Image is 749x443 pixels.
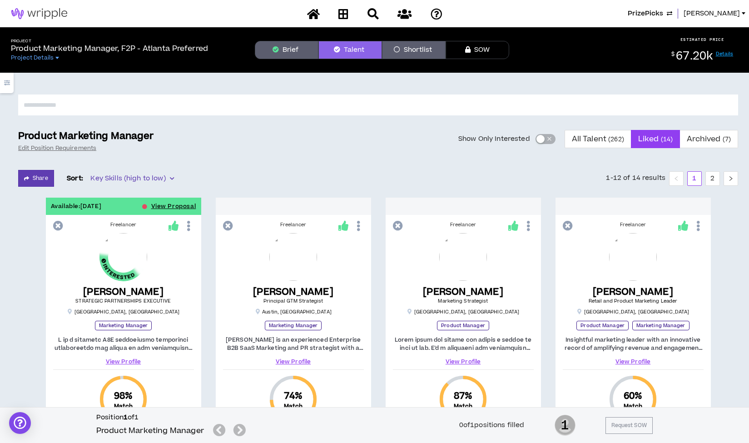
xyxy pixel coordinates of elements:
[18,130,154,143] p: Product Marketing Manager
[96,413,249,422] h6: Position of 1
[723,135,731,144] small: ( 7 )
[255,309,332,315] p: Austin , [GEOGRAPHIC_DATA]
[51,202,102,211] p: Available: [DATE]
[555,414,575,437] span: 1
[608,135,624,144] small: ( 262 )
[114,403,133,410] small: Match
[265,321,322,330] p: Marketing Manager
[124,413,128,422] b: 1
[439,233,487,281] img: lMQuksn4cLfUuihT4vWZBebR0wW85DfivkVSA66T.png
[114,390,133,403] span: 98 %
[18,170,54,187] button: Share
[728,176,734,181] span: right
[223,358,364,366] a: View Profile
[393,358,534,366] a: View Profile
[638,128,673,150] span: Liked
[572,128,624,150] span: All Talent
[263,298,323,304] span: Principal GTM Strategist
[674,176,679,181] span: left
[67,174,84,184] p: Sort:
[99,233,147,281] img: NmVlAOefb2yfV2s0WCvxIIvn8yumHZCsmObi4MBW.png
[53,336,194,352] p: L ip d sitametc A8E seddoeiusmo temporinci utlaboreetdo mag aliqua en adm veniamquisno ex ullamc ...
[393,221,534,229] div: Freelancer
[609,233,657,281] img: Sg3krr2qXvtF33sfJvoIewxkrUoZ0rMUsLOcppDC.png
[628,9,663,19] span: PrizePicks
[9,412,31,434] div: Open Intercom Messenger
[676,48,713,64] span: 67.20k
[437,321,489,330] p: Product Manager
[454,403,473,410] small: Match
[624,390,642,403] span: 60 %
[96,425,204,436] h5: Product Marketing Manager
[255,41,318,59] button: Brief
[18,144,96,152] a: Edit Position Requirements
[151,198,196,215] button: View Proposal
[632,321,689,330] p: Marketing Manager
[53,221,194,229] div: Freelancer
[724,171,738,186] button: right
[724,171,738,186] li: Next Page
[669,171,684,186] li: Previous Page
[671,50,675,58] sup: $
[269,233,317,281] img: Ge3x5eqpeMHXU9q8uf3vLRlIZCUq1ji4lU1fLcpF.png
[382,41,446,59] button: Shortlist
[75,298,171,304] span: STRATEGIC PARTNERSHIPS EXECUTIVE
[706,172,719,185] a: 2
[688,172,701,185] a: 1
[318,41,382,59] button: Talent
[576,321,629,330] p: Product Manager
[253,286,333,298] h5: [PERSON_NAME]
[669,171,684,186] button: left
[438,298,488,304] span: Marketing Strategist
[577,309,689,315] p: [GEOGRAPHIC_DATA] , [GEOGRAPHIC_DATA]
[458,134,530,144] span: Show Only Interested
[284,403,303,410] small: Match
[11,39,208,44] h5: Project
[75,286,171,298] h5: [PERSON_NAME]
[589,286,678,298] h5: [PERSON_NAME]
[11,54,54,61] span: Project Details
[687,171,702,186] li: 1
[67,309,180,315] p: [GEOGRAPHIC_DATA] , [GEOGRAPHIC_DATA]
[563,221,704,229] div: Freelancer
[680,37,724,42] p: ESTIMATED PRICE
[536,134,556,144] button: Show Only Interested
[661,135,673,144] small: ( 14 )
[605,417,653,434] button: Request SOW
[223,221,364,229] div: Freelancer
[454,390,472,403] span: 87 %
[223,336,364,352] p: [PERSON_NAME] is an experienced Enterprise B2B SaaS Marketing and PR strategist with a proven rec...
[687,128,731,150] span: Archived
[90,172,174,185] span: Key Skills (high to low)
[589,298,678,304] span: Retail and Product Marketing Leader
[407,309,520,315] p: [GEOGRAPHIC_DATA] , [GEOGRAPHIC_DATA]
[53,358,194,366] a: View Profile
[628,9,672,19] button: PrizePicks
[716,50,734,57] a: Details
[684,9,740,19] span: [PERSON_NAME]
[563,358,704,366] a: View Profile
[624,403,643,410] small: Match
[446,41,509,59] button: SOW
[423,286,503,298] h5: [PERSON_NAME]
[705,171,720,186] li: 2
[95,321,152,330] p: Marketing Manager
[563,336,704,352] p: Insightful marketing leader with an innovative record of amplifying revenue and engagement for gl...
[11,43,208,54] p: Product Marketing Manager, F2P - Atlanta Preferred
[606,171,665,186] li: 1-12 of 14 results
[284,390,303,403] span: 74 %
[393,336,534,352] p: Lorem ipsum dol sitame con adipis e seddoe te inci ut lab. E'd m aliquaeni adm veniamquisn exerci...
[459,420,525,430] div: 0 of 1 positions filled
